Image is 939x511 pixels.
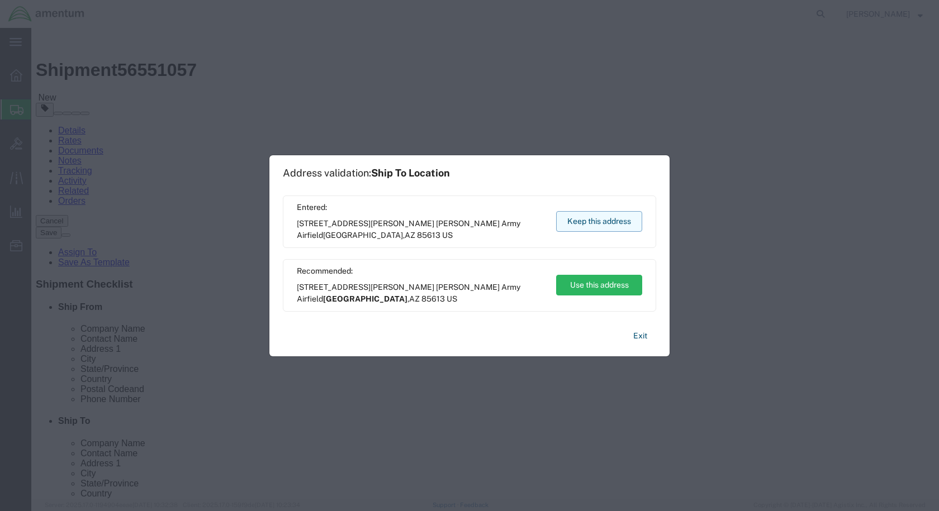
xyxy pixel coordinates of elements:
[442,231,453,240] span: US
[409,294,420,303] span: AZ
[323,294,407,303] span: [GEOGRAPHIC_DATA]
[405,231,415,240] span: AZ
[297,265,546,277] span: Recommended:
[421,294,445,303] span: 85613
[371,167,450,179] span: Ship To Location
[283,167,450,179] h1: Address validation:
[297,281,546,305] span: [STREET_ADDRESS][PERSON_NAME] [PERSON_NAME] Army Airfield ,
[624,326,656,346] button: Exit
[556,275,642,295] button: Use this address
[297,202,546,213] span: Entered:
[447,294,457,303] span: US
[323,231,403,240] span: [GEOGRAPHIC_DATA]
[417,231,440,240] span: 85613
[297,218,546,241] span: [STREET_ADDRESS][PERSON_NAME] [PERSON_NAME] Army Airfield ,
[556,211,642,232] button: Keep this address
